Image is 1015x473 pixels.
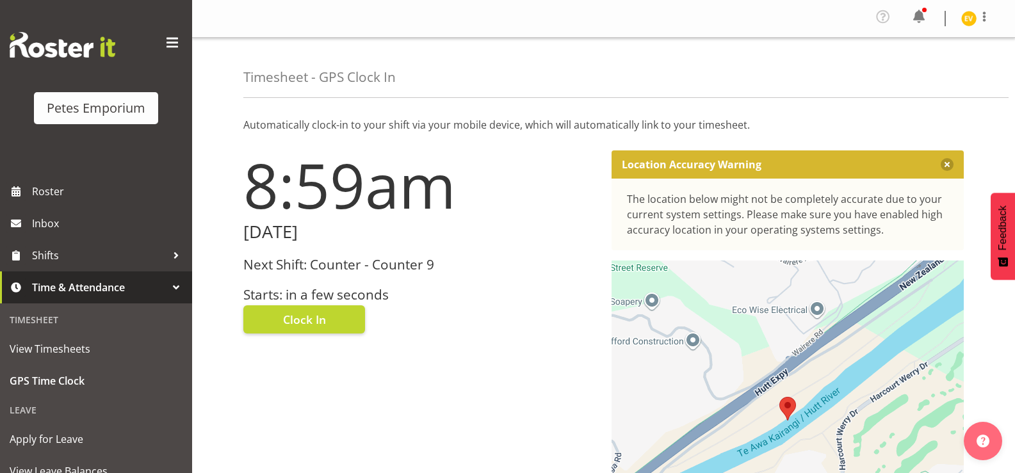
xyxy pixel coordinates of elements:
a: Apply for Leave [3,423,189,455]
span: Shifts [32,246,166,265]
h4: Timesheet - GPS Clock In [243,70,396,84]
p: Location Accuracy Warning [622,158,761,171]
img: eva-vailini10223.jpg [961,11,977,26]
h3: Next Shift: Counter - Counter 9 [243,257,596,272]
span: Inbox [32,214,186,233]
h2: [DATE] [243,222,596,242]
span: Feedback [997,205,1009,250]
button: Feedback - Show survey [991,193,1015,280]
h3: Starts: in a few seconds [243,287,596,302]
h1: 8:59am [243,150,596,220]
div: Leave [3,397,189,423]
a: View Timesheets [3,333,189,365]
span: Apply for Leave [10,429,183,449]
div: Timesheet [3,307,189,333]
span: Clock In [283,311,326,328]
img: Rosterit website logo [10,32,115,58]
span: GPS Time Clock [10,371,183,390]
span: Roster [32,182,186,201]
span: Time & Attendance [32,278,166,297]
a: GPS Time Clock [3,365,189,397]
span: View Timesheets [10,339,183,358]
button: Close message [941,158,954,171]
div: Petes Emporium [47,99,145,118]
div: The location below might not be completely accurate due to your current system settings. Please m... [627,191,949,237]
img: help-xxl-2.png [977,435,989,447]
button: Clock In [243,305,365,333]
p: Automatically clock-in to your shift via your mobile device, which will automatically link to you... [243,117,964,132]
